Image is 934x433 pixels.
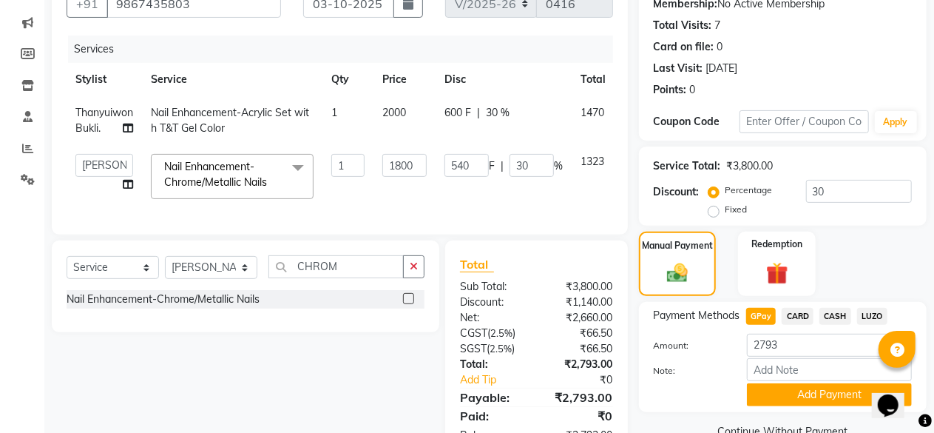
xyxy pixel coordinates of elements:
[727,158,774,174] div: ₹3,800.00
[436,63,572,96] th: Disc
[654,39,714,55] div: Card on file:
[486,105,510,121] span: 30 %
[581,155,604,168] span: 1323
[554,158,563,174] span: %
[654,82,687,98] div: Points:
[654,114,740,130] div: Coupon Code
[501,158,504,174] span: |
[747,358,912,381] input: Add Note
[267,175,274,189] a: x
[782,308,813,325] span: CARD
[746,308,776,325] span: GPay
[373,63,436,96] th: Price
[449,326,536,341] div: ( )
[654,61,703,76] div: Last Visit:
[151,106,309,135] span: Nail Enhancement-Acrylic Set with T&T Gel Color
[581,106,604,119] span: 1470
[751,238,802,251] label: Redemption
[725,184,773,197] label: Percentage
[857,308,887,325] span: LUZO
[449,279,536,295] div: Sub Total:
[536,341,623,357] div: ₹66.50
[747,334,912,357] input: Amount
[536,310,623,326] div: ₹2,660.00
[654,184,700,200] div: Discount:
[536,326,623,341] div: ₹66.50
[654,18,712,33] div: Total Visits:
[715,18,721,33] div: 7
[572,63,615,96] th: Total
[536,389,623,406] div: ₹2,793.00
[449,295,536,310] div: Discount:
[551,372,624,388] div: ₹0
[449,310,536,326] div: Net:
[68,36,624,63] div: Services
[449,372,551,388] a: Add Tip
[717,39,723,55] div: 0
[460,342,487,355] span: SGST
[142,63,322,96] th: Service
[449,389,536,406] div: Payable:
[660,261,694,285] img: _cash.svg
[449,357,536,372] div: Total:
[268,255,404,278] input: Search or Scan
[67,292,260,307] div: Nail Enhancement-Chrome/Metallic Nails
[643,339,736,352] label: Amount:
[382,106,406,119] span: 2000
[460,257,494,272] span: Total
[75,106,133,135] span: Thanyuiwon Bukli.
[642,239,713,252] label: Manual Payment
[654,158,721,174] div: Service Total:
[67,63,142,96] th: Stylist
[449,407,536,425] div: Paid:
[690,82,696,98] div: 0
[875,111,917,133] button: Apply
[164,160,267,189] span: Nail Enhancement-Chrome/Metallic Nails
[819,308,851,325] span: CASH
[747,383,912,406] button: Add Payment
[449,341,536,357] div: ( )
[331,106,337,119] span: 1
[654,308,740,323] span: Payment Methods
[489,158,495,174] span: F
[740,110,869,133] input: Enter Offer / Coupon Code
[536,279,623,295] div: ₹3,800.00
[490,327,512,339] span: 2.5%
[536,357,623,372] div: ₹2,793.00
[477,105,480,121] span: |
[872,374,919,418] iframe: chat widget
[759,260,796,287] img: _gift.svg
[490,343,512,355] span: 2.5%
[643,364,736,377] label: Note:
[725,203,748,216] label: Fixed
[536,407,623,425] div: ₹0
[536,295,623,310] div: ₹1,140.00
[322,63,373,96] th: Qty
[444,105,471,121] span: 600 F
[460,326,487,340] span: CGST
[706,61,738,76] div: [DATE]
